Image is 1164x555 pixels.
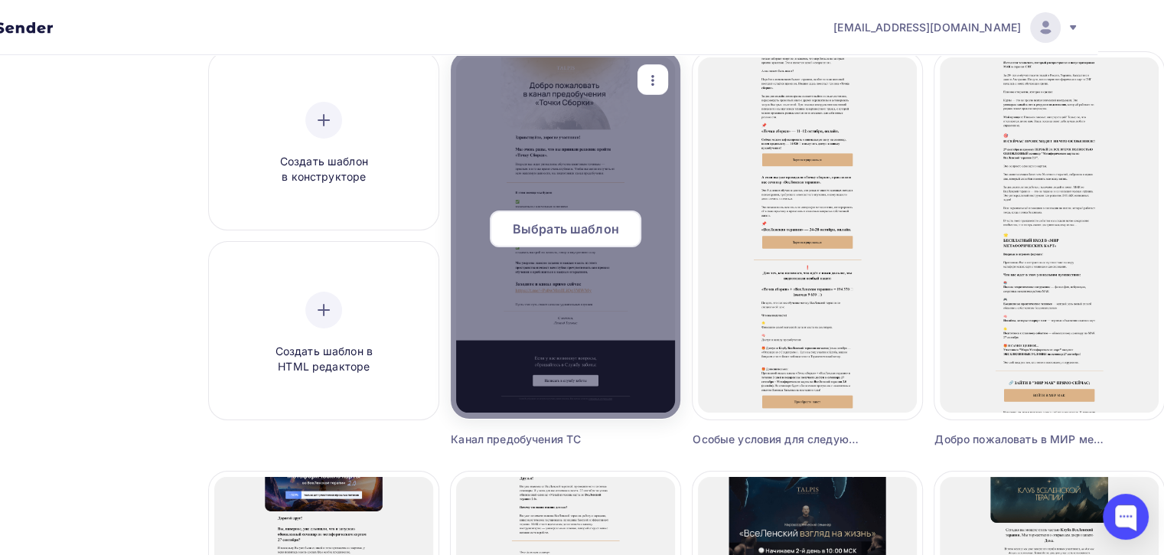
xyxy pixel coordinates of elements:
div: Канал предобучения ТС [451,432,623,447]
div: Добро пожаловать в МИР метафорических карт! [934,432,1107,447]
span: Создать шаблон в HTML редакторе [251,344,396,375]
span: [EMAIL_ADDRESS][DOMAIN_NAME] [833,20,1021,35]
a: [EMAIL_ADDRESS][DOMAIN_NAME] [833,12,1079,43]
span: Выбрать шаблон [513,220,619,238]
div: Особые условия для следующих семинаров [693,432,865,447]
span: Создать шаблон в конструкторе [251,154,396,185]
